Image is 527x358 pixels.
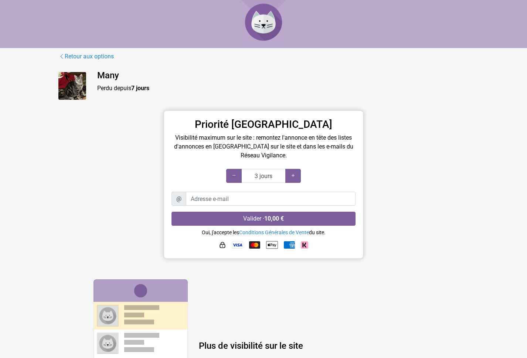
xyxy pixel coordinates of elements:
img: Visa [232,241,243,249]
span: @ [171,192,186,206]
img: HTTPS : paiement sécurisé [219,241,226,249]
button: Valider ·10,00 € [171,212,356,226]
small: Oui, j'accepte les du site. [202,229,326,235]
img: American Express [284,241,295,249]
p: Perdu depuis [97,84,469,93]
h4: Many [97,70,469,81]
h3: Priorité [GEOGRAPHIC_DATA] [171,118,356,131]
img: Mastercard [249,241,260,249]
strong: 7 jours [131,85,149,92]
h4: Plus de visibilité sur le site [199,341,433,351]
a: Conditions Générales de Vente [239,229,309,235]
input: Adresse e-mail [186,192,356,206]
a: Retour aux options [58,52,114,61]
p: Visibilité maximum sur le site : remontez l'annonce en tête des listes d'annonces en [GEOGRAPHIC_... [171,133,356,160]
img: Klarna [301,241,308,249]
strong: 10,00 € [264,215,284,222]
img: Apple Pay [266,239,278,251]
